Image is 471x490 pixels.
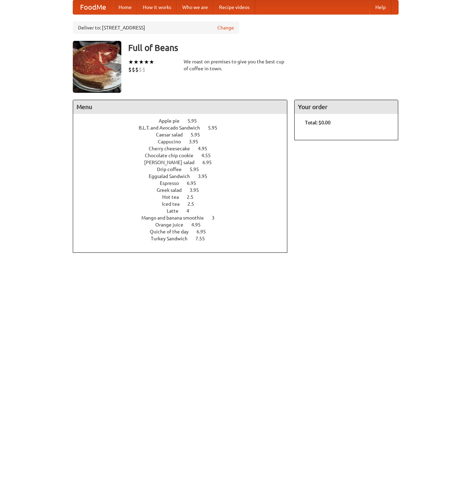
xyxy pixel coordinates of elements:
span: 3 [212,215,221,221]
span: 5.95 [187,118,204,124]
span: Iced tea [162,201,186,207]
li: ★ [144,58,149,66]
span: Eggsalad Sandwich [149,173,197,179]
li: $ [132,66,135,73]
a: Latte 4 [167,208,202,214]
li: $ [135,66,139,73]
a: Apple pie 5.95 [159,118,210,124]
a: Greek salad 3.95 [157,187,212,193]
a: Mango and banana smoothie 3 [141,215,227,221]
span: 5.95 [190,167,206,172]
span: Hot tea [162,194,186,200]
span: Cherry cheesecake [149,146,197,151]
a: Quiche of the day 6.95 [150,229,219,234]
span: Chocolate chip cookie [145,153,200,158]
span: 3.95 [198,173,214,179]
a: Espresso 6.95 [160,180,209,186]
span: 6.95 [202,160,219,165]
span: 2.5 [187,201,201,207]
a: Iced tea 2.5 [162,201,207,207]
a: [PERSON_NAME] salad 6.95 [144,160,225,165]
span: 7.55 [195,236,212,241]
a: Change [217,24,234,31]
a: Help [370,0,391,14]
span: [PERSON_NAME] salad [144,160,201,165]
span: Caesar salad [156,132,190,137]
span: 5.95 [191,132,207,137]
span: Greek salad [157,187,189,193]
span: Apple pie [159,118,186,124]
div: We roast on premises to give you the best cup of coffee in town. [184,58,288,72]
h4: Menu [73,100,287,114]
span: 4.95 [198,146,214,151]
a: Recipe videos [213,0,255,14]
b: Total: $0.00 [305,120,331,125]
li: ★ [128,58,133,66]
span: 3.95 [189,139,205,144]
a: Turkey Sandwich 7.55 [151,236,218,241]
span: Turkey Sandwich [151,236,194,241]
span: B.L.T. and Avocado Sandwich [139,125,207,131]
span: Latte [167,208,185,214]
a: Cherry cheesecake 4.95 [149,146,220,151]
a: Who we are [177,0,213,14]
a: Eggsalad Sandwich 3.95 [149,173,220,179]
span: Orange juice [155,222,190,228]
a: FoodMe [73,0,113,14]
span: Drip coffee [157,167,189,172]
span: 5.95 [208,125,224,131]
a: Orange juice 4.95 [155,222,213,228]
a: Cappucino 3.95 [158,139,211,144]
span: 4.95 [191,222,208,228]
li: $ [142,66,146,73]
span: Quiche of the day [150,229,195,234]
span: Espresso [160,180,186,186]
span: 6.95 [197,229,213,234]
img: angular.jpg [73,41,121,93]
span: 2.5 [187,194,200,200]
span: 4.55 [201,153,218,158]
a: Home [113,0,137,14]
a: Chocolate chip cookie 4.55 [145,153,224,158]
li: ★ [133,58,139,66]
span: 4 [186,208,196,214]
a: Drip coffee 5.95 [157,167,212,172]
li: $ [139,66,142,73]
a: Hot tea 2.5 [162,194,206,200]
li: $ [128,66,132,73]
span: Cappucino [158,139,188,144]
li: ★ [149,58,154,66]
span: 3.95 [190,187,206,193]
span: Mango and banana smoothie [141,215,211,221]
a: B.L.T. and Avocado Sandwich 5.95 [139,125,230,131]
h4: Your order [295,100,398,114]
a: How it works [137,0,177,14]
span: 6.95 [187,180,203,186]
li: ★ [139,58,144,66]
a: Caesar salad 5.95 [156,132,213,137]
h3: Full of Beans [128,41,399,55]
div: Deliver to: [STREET_ADDRESS] [73,21,239,34]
